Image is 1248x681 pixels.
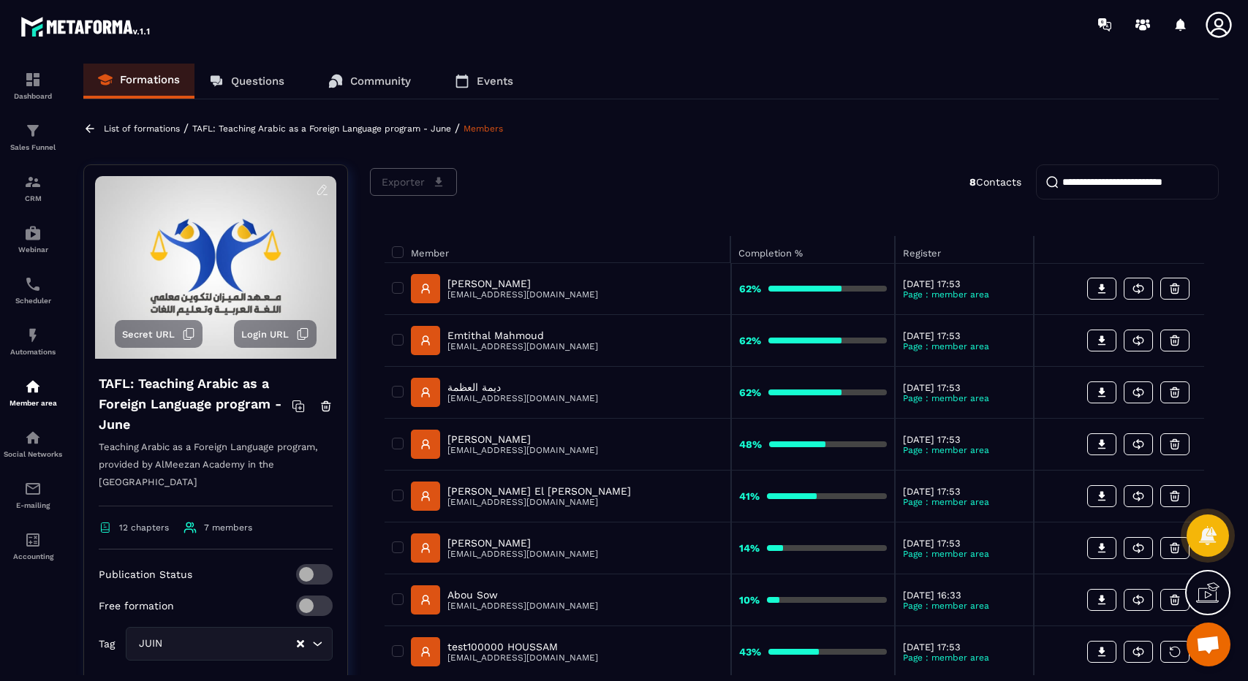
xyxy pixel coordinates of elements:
[4,552,62,560] p: Accounting
[411,482,631,511] a: [PERSON_NAME] El [PERSON_NAME][EMAIL_ADDRESS][DOMAIN_NAME]
[447,393,598,403] p: [EMAIL_ADDRESS][DOMAIN_NAME]
[447,433,598,445] p: [PERSON_NAME]
[4,450,62,458] p: Social Networks
[204,522,252,533] span: 7 members
[739,335,761,346] strong: 62%
[411,274,598,303] a: [PERSON_NAME][EMAIL_ADDRESS][DOMAIN_NAME]
[447,381,598,393] p: ديمة العظمة
[104,123,180,134] p: List of formations
[447,641,598,653] p: test100000 HOUSSAM
[99,568,192,580] p: Publication Status
[24,531,42,549] img: accountant
[903,445,1026,455] p: Page : member area
[350,75,411,88] p: Community
[969,176,976,188] strong: 8
[411,637,598,666] a: test100000 HOUSSAM[EMAIL_ADDRESS][DOMAIN_NAME]
[447,341,598,351] p: [EMAIL_ADDRESS][DOMAIN_NAME]
[903,549,1026,559] p: Page : member area
[903,590,1026,601] p: [DATE] 16:33
[4,520,62,571] a: accountantaccountantAccounting
[739,490,760,502] strong: 41%
[4,265,62,316] a: schedulerschedulerScheduler
[24,173,42,191] img: formation
[903,601,1026,611] p: Page : member area
[4,297,62,305] p: Scheduler
[739,646,761,658] strong: 43%
[895,236,1035,263] th: Register
[903,330,1026,341] p: [DATE] 17:53
[447,537,598,549] p: [PERSON_NAME]
[411,378,598,407] a: ديمة العظمة[EMAIL_ADDRESS][DOMAIN_NAME]
[903,486,1026,497] p: [DATE] 17:53
[241,329,289,340] span: Login URL
[903,341,1026,351] p: Page : member area
[903,434,1026,445] p: [DATE] 17:53
[903,538,1026,549] p: [DATE] 17:53
[115,320,203,348] button: Secret URL
[83,64,194,99] a: Formations
[4,246,62,254] p: Webinar
[447,485,631,497] p: [PERSON_NAME] El [PERSON_NAME]
[4,92,62,100] p: Dashboard
[739,283,761,294] strong: 62%
[194,64,299,99] a: Questions
[739,387,761,398] strong: 62%
[4,399,62,407] p: Member area
[314,64,426,99] a: Community
[447,445,598,455] p: [EMAIL_ADDRESS][DOMAIN_NAME]
[385,236,731,263] th: Member
[231,75,284,88] p: Questions
[903,653,1026,663] p: Page : member area
[24,327,42,344] img: automations
[464,123,503,134] a: Members
[903,278,1026,289] p: [DATE] 17:53
[411,326,598,355] a: Emtithal Mahmoud[EMAIL_ADDRESS][DOMAIN_NAME]
[739,594,760,606] strong: 10%
[120,73,180,86] p: Formations
[4,418,62,469] a: social-networksocial-networkSocial Networks
[4,501,62,509] p: E-mailing
[447,330,598,341] p: Emtithal Mahmoud
[165,636,295,652] input: Search for option
[4,469,62,520] a: emailemailE-mailing
[297,639,304,650] button: Clear Selected
[24,429,42,446] img: social-network
[440,64,528,99] a: Events
[24,275,42,293] img: scheduler
[119,522,169,533] span: 12 chapters
[447,549,598,559] p: [EMAIL_ADDRESS][DOMAIN_NAME]
[99,438,333,506] p: Teaching Arabic as a Foreign Language program, provided by AlMeezan Academy in the [GEOGRAPHIC_DATA]
[447,653,598,663] p: [EMAIL_ADDRESS][DOMAIN_NAME]
[184,121,189,135] span: /
[455,121,460,135] span: /
[1187,623,1230,666] a: Ouvrir le chat
[135,636,165,652] span: JUIN
[122,329,175,340] span: Secret URL
[192,123,451,134] a: TAFL: Teaching Arabic as a Foreign Language program - June
[447,601,598,611] p: [EMAIL_ADDRESS][DOMAIN_NAME]
[126,627,333,661] div: Search for option
[411,533,598,563] a: [PERSON_NAME][EMAIL_ADDRESS][DOMAIN_NAME]
[4,162,62,213] a: formationformationCRM
[4,111,62,162] a: formationformationSales Funnel
[99,638,115,650] p: Tag
[903,497,1026,507] p: Page : member area
[969,176,1021,188] p: Contacts
[731,236,895,263] th: Completion %
[903,393,1026,403] p: Page : member area
[447,497,631,507] p: [EMAIL_ADDRESS][DOMAIN_NAME]
[411,585,598,615] a: Abou Sow[EMAIL_ADDRESS][DOMAIN_NAME]
[24,71,42,88] img: formation
[447,589,598,601] p: Abou Sow
[447,278,598,289] p: [PERSON_NAME]
[4,60,62,111] a: formationformationDashboard
[447,289,598,300] p: [EMAIL_ADDRESS][DOMAIN_NAME]
[903,289,1026,300] p: Page : member area
[99,373,292,435] h4: TAFL: Teaching Arabic as a Foreign Language program - June
[4,316,62,367] a: automationsautomationsAutomations
[24,378,42,395] img: automations
[24,224,42,242] img: automations
[4,367,62,418] a: automationsautomationsMember area
[20,13,152,39] img: logo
